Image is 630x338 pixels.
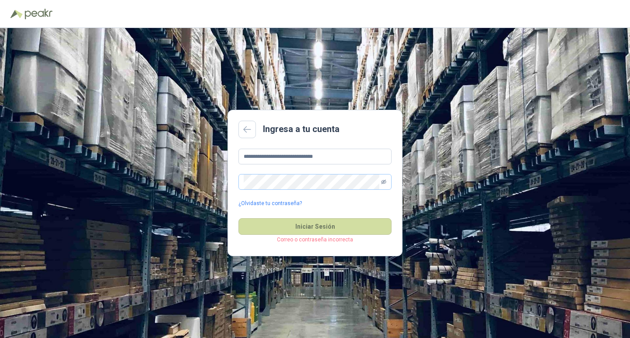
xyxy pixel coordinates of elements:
img: Logo [10,10,23,18]
p: Correo o contraseña incorrecta [238,236,392,244]
h2: Ingresa a tu cuenta [263,122,339,136]
a: ¿Olvidaste tu contraseña? [238,199,302,208]
img: Peakr [24,9,52,19]
button: Iniciar Sesión [238,218,392,235]
span: eye-invisible [381,179,386,185]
